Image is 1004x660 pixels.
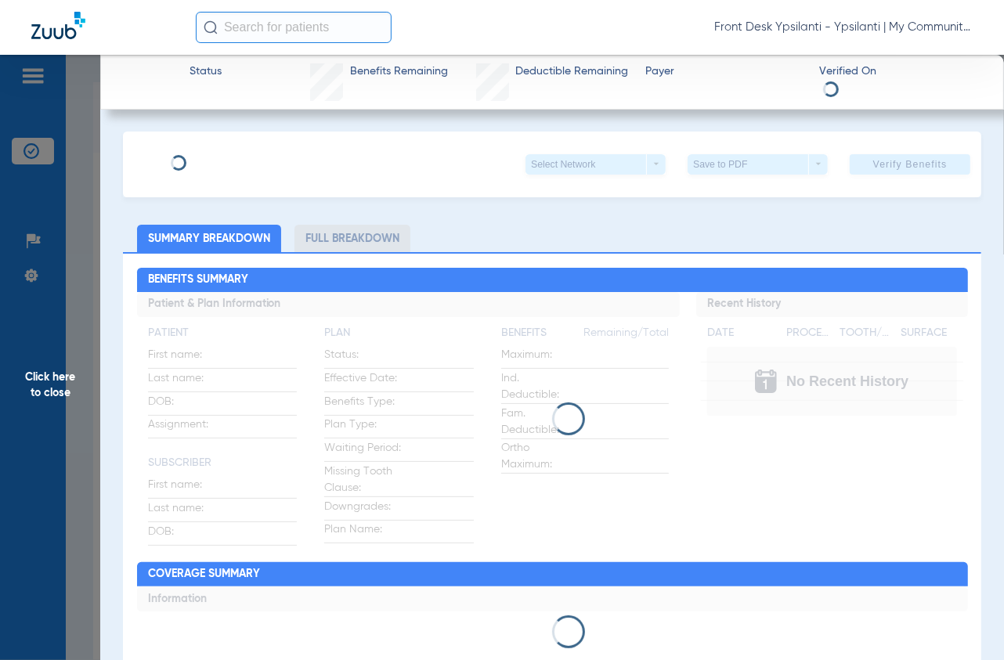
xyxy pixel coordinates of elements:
[819,63,979,80] span: Verified On
[204,20,218,34] img: Search Icon
[137,225,281,252] li: Summary Breakdown
[190,63,222,80] span: Status
[137,268,968,293] h2: Benefits Summary
[926,585,1004,660] iframe: Chat Widget
[714,20,973,35] span: Front Desk Ypsilanti - Ypsilanti | My Community Dental Centers
[31,12,85,39] img: Zuub Logo
[137,562,968,587] h2: Coverage Summary
[515,63,628,80] span: Deductible Remaining
[645,63,805,80] span: Payer
[196,12,392,43] input: Search for patients
[294,225,410,252] li: Full Breakdown
[350,63,448,80] span: Benefits Remaining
